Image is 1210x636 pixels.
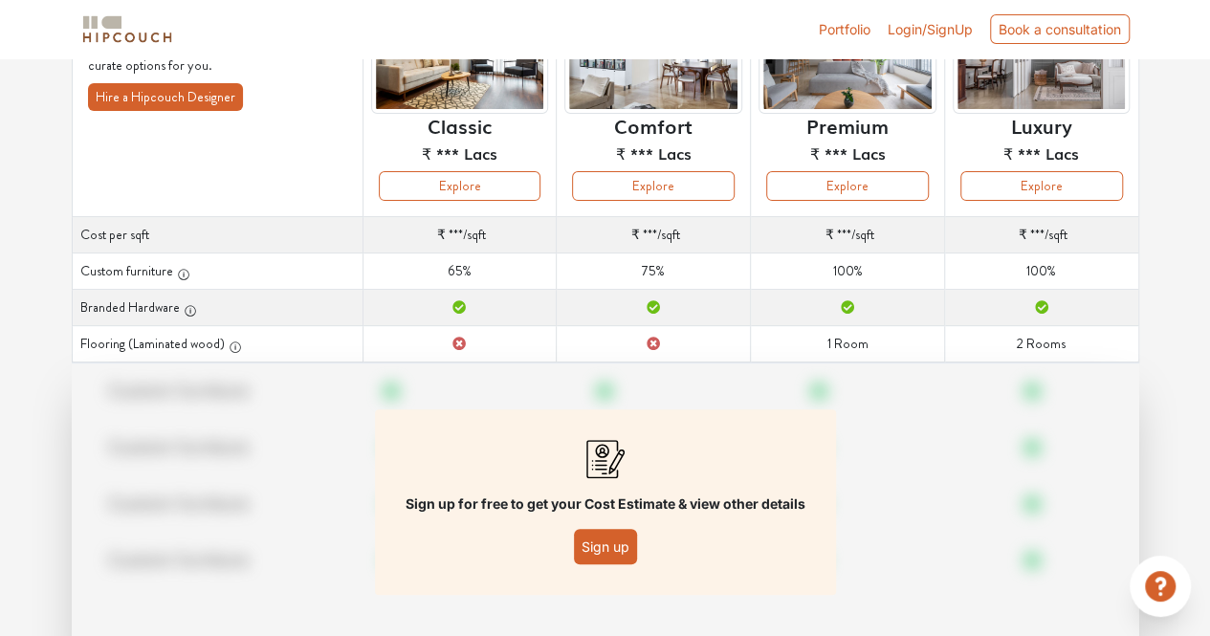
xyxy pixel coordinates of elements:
[751,326,945,362] td: 1 Room
[990,14,1130,44] div: Book a consultation
[72,253,363,290] th: Custom furniture
[751,253,945,290] td: 100%
[888,21,973,37] span: Login/SignUp
[557,253,751,290] td: 75%
[751,217,945,253] td: /sqft
[79,8,175,51] span: logo-horizontal.svg
[428,114,492,137] h6: Classic
[379,171,541,201] button: Explore
[766,171,929,201] button: Explore
[363,217,557,253] td: /sqft
[944,253,1138,290] td: 100%
[572,171,735,201] button: Explore
[363,253,557,290] td: 65%
[574,529,637,564] button: Sign up
[88,83,243,111] button: Hire a Hipcouch Designer
[72,290,363,326] th: Branded Hardware
[72,326,363,362] th: Flooring (Laminated wood)
[819,19,870,39] a: Portfolio
[806,114,889,137] h6: Premium
[72,217,363,253] th: Cost per sqft
[406,493,805,514] p: Sign up for free to get your Cost Estimate & view other details
[944,326,1138,362] td: 2 Rooms
[79,12,175,46] img: logo-horizontal.svg
[557,217,751,253] td: /sqft
[1011,114,1072,137] h6: Luxury
[614,114,693,137] h6: Comfort
[944,217,1138,253] td: /sqft
[960,171,1123,201] button: Explore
